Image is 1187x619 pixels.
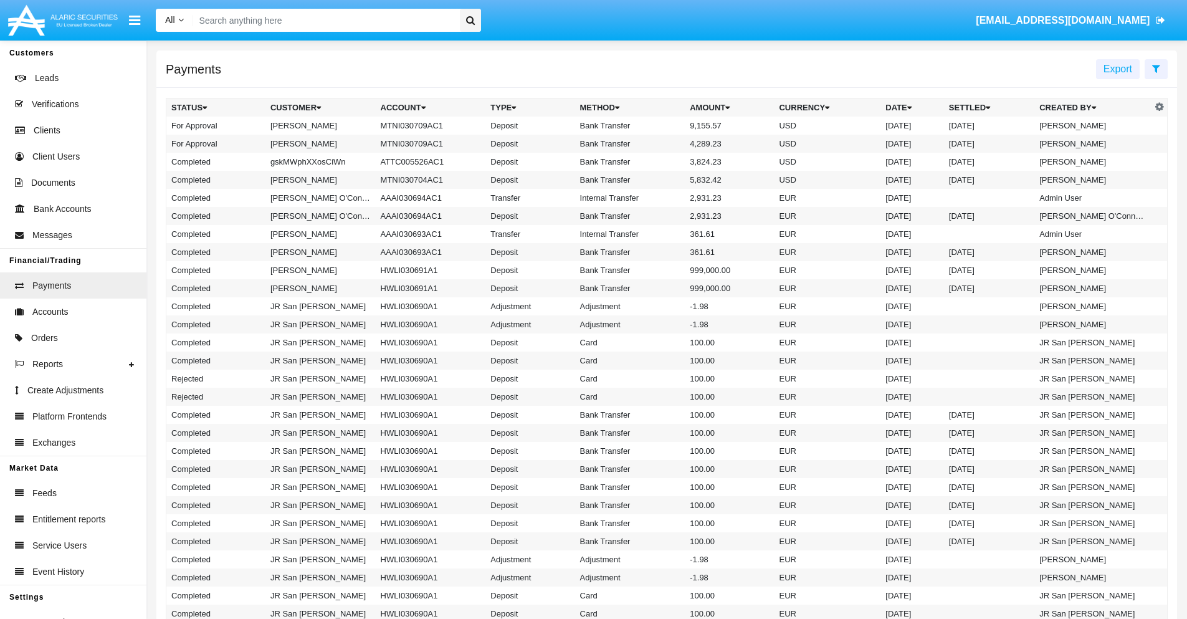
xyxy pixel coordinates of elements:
td: [PERSON_NAME] [1034,243,1151,261]
td: Bank Transfer [575,261,685,279]
td: Deposit [485,388,574,406]
td: [PERSON_NAME] [265,279,376,297]
td: AAAI030693AC1 [376,225,486,243]
td: 100.00 [685,442,774,460]
td: JR San [PERSON_NAME] [1034,424,1151,442]
td: [PERSON_NAME] [265,225,376,243]
td: EUR [774,207,880,225]
td: [DATE] [944,442,1034,460]
td: Completed [166,352,265,370]
td: HWLI030690A1 [376,550,486,569]
td: [DATE] [880,153,944,171]
td: [DATE] [880,333,944,352]
td: ATTC005526AC1 [376,153,486,171]
th: Method [575,98,685,117]
td: USD [774,135,880,153]
td: MTNI030709AC1 [376,135,486,153]
td: HWLI030690A1 [376,460,486,478]
span: All [165,15,175,25]
td: Bank Transfer [575,279,685,297]
td: EUR [774,243,880,261]
td: Transfer [485,225,574,243]
span: Export [1104,64,1132,74]
td: EUR [774,496,880,514]
td: HWLI030690A1 [376,514,486,532]
td: 4,289.23 [685,135,774,153]
td: Deposit [485,370,574,388]
td: USD [774,117,880,135]
td: Deposit [485,333,574,352]
td: JR San [PERSON_NAME] [1034,352,1151,370]
td: 100.00 [685,478,774,496]
td: Card [575,370,685,388]
td: Deposit [485,279,574,297]
td: Bank Transfer [575,117,685,135]
td: Adjustment [485,550,574,569]
td: [DATE] [880,297,944,315]
td: EUR [774,297,880,315]
td: JR San [PERSON_NAME] [265,442,376,460]
td: 100.00 [685,424,774,442]
td: 999,000.00 [685,279,774,297]
td: Completed [166,478,265,496]
td: Rejected [166,370,265,388]
td: Bank Transfer [575,207,685,225]
td: Deposit [485,587,574,605]
td: JR San [PERSON_NAME] [265,569,376,587]
td: Completed [166,442,265,460]
td: Adjustment [485,315,574,333]
td: 100.00 [685,532,774,550]
td: [DATE] [880,478,944,496]
td: HWLI030690A1 [376,478,486,496]
td: EUR [774,388,880,406]
td: [DATE] [944,514,1034,532]
td: 100.00 [685,514,774,532]
td: [DATE] [880,550,944,569]
td: [PERSON_NAME] [1034,315,1151,333]
td: EUR [774,279,880,297]
td: [PERSON_NAME] [265,117,376,135]
input: Search [193,9,455,32]
th: Date [880,98,944,117]
th: Created By [1034,98,1151,117]
td: HWLI030690A1 [376,333,486,352]
td: JR San [PERSON_NAME] [1034,333,1151,352]
td: Adjustment [485,569,574,587]
a: All [156,14,193,27]
td: [DATE] [880,406,944,424]
td: Deposit [485,478,574,496]
td: [DATE] [944,279,1034,297]
td: Deposit [485,514,574,532]
span: Documents [31,176,75,190]
td: [PERSON_NAME] [1034,297,1151,315]
td: Completed [166,569,265,587]
td: [PERSON_NAME] [1034,569,1151,587]
td: For Approval [166,117,265,135]
td: JR San [PERSON_NAME] [1034,587,1151,605]
td: [DATE] [944,496,1034,514]
td: Bank Transfer [575,442,685,460]
td: Adjustment [575,569,685,587]
td: For Approval [166,135,265,153]
td: [DATE] [880,315,944,333]
td: Card [575,388,685,406]
td: EUR [774,587,880,605]
td: [PERSON_NAME] [1034,171,1151,189]
td: 3,824.23 [685,153,774,171]
td: [DATE] [880,352,944,370]
td: 100.00 [685,333,774,352]
td: HWLI030691A1 [376,261,486,279]
td: EUR [774,315,880,333]
td: Internal Transfer [575,189,685,207]
td: Card [575,587,685,605]
td: Deposit [485,442,574,460]
td: Completed [166,514,265,532]
td: Deposit [485,261,574,279]
td: HWLI030690A1 [376,388,486,406]
td: Deposit [485,135,574,153]
td: [PERSON_NAME] [265,135,376,153]
button: Export [1096,59,1140,79]
td: JR San [PERSON_NAME] [265,388,376,406]
td: [PERSON_NAME] [1034,550,1151,569]
span: Leads [35,72,59,85]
